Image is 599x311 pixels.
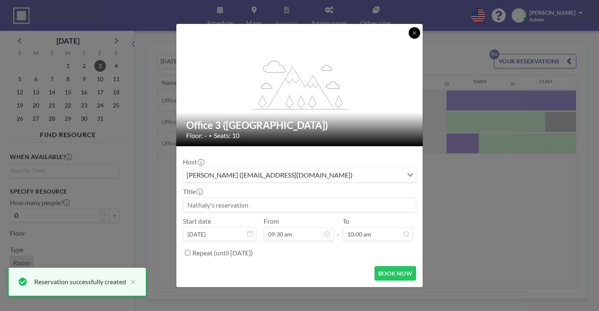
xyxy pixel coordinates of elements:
[209,133,212,139] span: •
[186,131,207,140] span: Floor: -
[355,170,402,180] input: Search for option
[183,217,211,225] label: Start date
[374,266,416,281] button: BOOK NOW
[126,277,136,287] button: close
[192,249,253,257] label: Repeat (until [DATE])
[337,220,339,238] span: -
[183,198,416,212] input: Nathaly's reservation
[185,170,354,180] span: [PERSON_NAME] ([EMAIL_ADDRESS][DOMAIN_NAME])
[183,158,204,166] label: Host
[251,60,349,109] g: flex-grow: 1.2;
[214,131,239,140] span: Seats: 10
[34,277,126,287] div: Reservation successfully created
[264,217,279,225] label: From
[183,187,202,196] label: Title
[183,168,416,182] div: Search for option
[186,119,414,131] h2: Office 3 ([GEOGRAPHIC_DATA])
[343,217,349,225] label: To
